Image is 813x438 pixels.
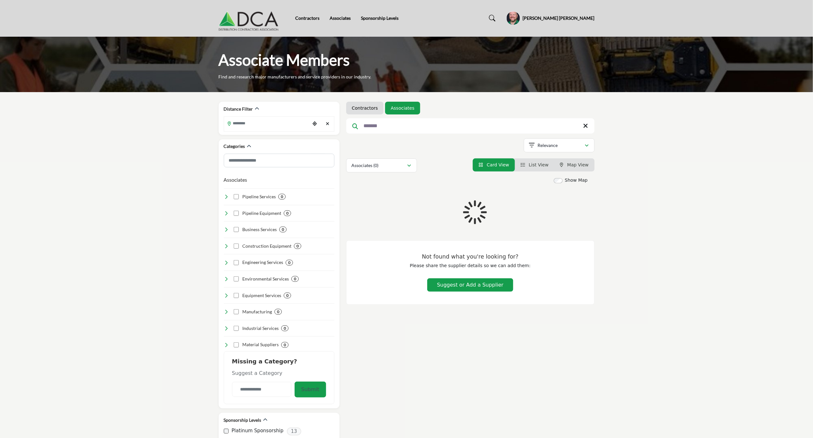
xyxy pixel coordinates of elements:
[287,427,301,435] span: 13
[242,259,283,266] h4: Engineering Services: Professional services for designing, planning, and managing pipeline projec...
[427,278,513,292] button: Suggest or Add a Supplier
[515,158,554,172] li: List View
[234,326,239,331] input: Select Industrial Services checkbox
[234,276,239,281] input: Select Environmental Services checkbox
[224,143,245,150] h2: Categories
[224,417,261,423] h2: Sponsorship Levels
[232,358,326,369] h2: Missing a Category?
[242,292,281,299] h4: Equipment Services: Services related to the sale, rental, maintenance, and support of pipeline eq...
[284,293,291,298] div: 0 Results For Equipment Services
[529,162,549,167] span: List View
[483,13,500,23] a: Search
[352,105,378,111] a: Contractors
[281,342,289,348] div: 0 Results For Material Suppliers
[242,210,281,216] h4: Pipeline Equipment: Equipment specifically designed for use in the construction, operation, and m...
[479,162,509,167] a: View Card
[297,244,299,248] b: 0
[560,162,589,167] a: Map View
[410,263,531,268] span: Please share the supplier details so we can add them:
[219,5,282,31] img: Site Logo
[242,325,279,332] h4: Industrial Services: Services that support the overall operations and logistics of the pipeline i...
[224,117,310,129] input: Search Location
[234,211,239,216] input: Select Pipeline Equipment checkbox
[242,309,272,315] h4: Manufacturing: Production of equipment, materials, and components used in the pipeline industry.
[359,253,582,260] h3: Not found what you're looking for?
[391,105,414,111] a: Associates
[281,194,283,199] b: 0
[224,106,253,112] h2: Distance Filter
[506,11,520,25] button: Show hide supplier dropdown
[219,74,371,80] p: Find and research major manufacturers and service providers in our industry.
[232,370,282,376] span: Suggest a Category
[361,15,399,21] a: Sponsorship Levels
[234,244,239,249] input: Select Construction Equipment checkbox
[565,177,588,184] label: Show Map
[524,138,595,152] button: Relevance
[234,293,239,298] input: Select Equipment Services checkbox
[295,382,326,398] button: Submit
[323,117,333,131] div: Clear search location
[242,276,289,282] h4: Environmental Services: Services focused on ensuring pipeline projects meet environmental regulat...
[234,342,239,347] input: Select Material Suppliers checkbox
[346,158,417,172] button: Associates (0)
[224,429,229,434] input: select Platinum Sponsorship checkbox
[437,282,503,288] span: Suggest or Add a Supplier
[286,211,289,215] b: 0
[352,162,379,169] p: Associates (0)
[224,154,334,167] input: Search Category
[523,15,595,21] h5: [PERSON_NAME] [PERSON_NAME]
[224,176,247,184] button: Associates
[291,276,299,282] div: 0 Results For Environmental Services
[242,193,276,200] h4: Pipeline Services: Services that support the installation, operation, protection, and maintenance...
[294,277,296,281] b: 0
[288,260,290,265] b: 0
[521,162,549,167] a: View List
[278,194,286,200] div: 0 Results For Pipeline Services
[234,260,239,265] input: Select Engineering Services checkbox
[473,158,515,172] li: Card View
[242,226,277,233] h4: Business Services: Professional services that support the operations and management of pipeline i...
[275,309,282,315] div: 0 Results For Manufacturing
[279,227,287,232] div: 0 Results For Business Services
[295,15,319,21] a: Contractors
[538,142,558,149] p: Relevance
[277,310,279,314] b: 0
[284,343,286,347] b: 0
[232,382,291,397] input: Category Name
[346,118,595,134] input: Search Keyword
[242,341,279,348] h4: Material Suppliers: Providers of raw materials, components, and supplies used in pipeline constru...
[284,326,286,331] b: 0
[567,162,589,167] span: Map View
[286,293,289,298] b: 0
[282,227,284,232] b: 0
[554,158,595,172] li: Map View
[284,210,291,216] div: 0 Results For Pipeline Equipment
[234,309,239,314] input: Select Manufacturing checkbox
[234,227,239,232] input: Select Business Services checkbox
[219,50,350,70] h1: Associate Members
[281,325,289,331] div: 0 Results For Industrial Services
[487,162,509,167] span: Card View
[242,243,291,249] h4: Construction Equipment: Machinery and tools used for building, excavating, and constructing pipel...
[330,15,351,21] a: Associates
[286,260,293,266] div: 0 Results For Engineering Services
[232,427,284,434] label: Platinum Sponsorship
[310,117,320,131] div: Choose your current location
[234,194,239,199] input: Select Pipeline Services checkbox
[294,243,301,249] div: 0 Results For Construction Equipment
